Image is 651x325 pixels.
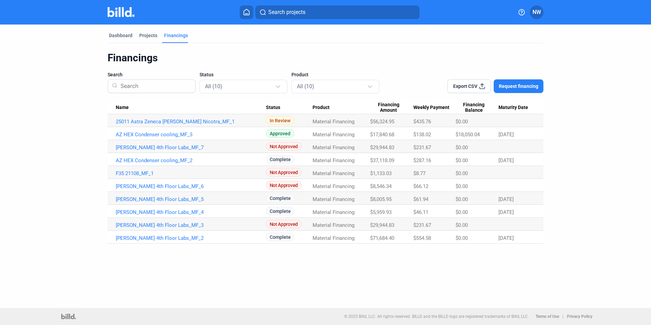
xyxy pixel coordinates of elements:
a: AZ HEX Condenser cooling_MF_2 [116,157,266,164]
mat-select-trigger: All (10) [205,83,222,90]
span: Product [313,105,330,111]
span: [DATE] [498,131,514,138]
span: Complete [266,207,295,215]
span: $554.58 [413,235,431,241]
span: Status [266,105,280,111]
a: [PERSON_NAME] 4th Floor Labs_MF_4 [116,209,266,215]
span: Not Approved [266,220,302,228]
span: Maturity Date [498,105,528,111]
input: Search [118,77,191,95]
span: $29,944.83 [370,144,394,151]
div: Projects [139,32,157,39]
span: Search [108,71,123,78]
span: $435.76 [413,119,431,125]
span: Product [291,71,308,78]
span: Status [200,71,213,78]
span: [DATE] [498,209,514,215]
span: Material Financing [313,170,354,176]
span: $29,944.83 [370,222,394,228]
span: Request financing [499,83,538,90]
span: $0.00 [456,183,468,189]
span: $0.00 [456,222,468,228]
span: Material Financing [313,235,354,241]
span: Financing Amount [370,102,407,113]
span: Material Financing [313,131,354,138]
a: AZ HEX Condenser cooling_MF_3 [116,131,266,138]
span: Material Financing [313,157,354,164]
span: $71,684.40 [370,235,394,241]
span: [DATE] [498,157,514,164]
span: $18,050.04 [456,131,480,138]
span: Name [116,105,129,111]
span: $0.00 [456,119,468,125]
span: Material Financing [313,196,354,202]
div: Dashboard [109,32,132,39]
span: $56,324.95 [370,119,394,125]
span: In Review [266,116,294,125]
span: $17,840.68 [370,131,394,138]
a: [PERSON_NAME] 4th Floor Labs_MF_3 [116,222,266,228]
mat-select-trigger: All (10) [297,83,314,90]
span: $138.02 [413,131,431,138]
span: Material Financing [313,183,354,189]
span: Weekly Payment [413,105,449,111]
span: Financing Balance [456,102,492,113]
span: $231.67 [413,222,431,228]
p: | [562,314,563,319]
span: $287.16 [413,157,431,164]
a: F35 21108_MF_1 [116,170,266,176]
span: [DATE] [498,235,514,241]
span: NW [533,8,541,16]
span: $0.00 [456,196,468,202]
span: $1,133.03 [370,170,392,176]
img: Billd Company Logo [108,7,134,17]
span: $46.11 [413,209,428,215]
a: [PERSON_NAME] 4th Floor Labs_MF_6 [116,183,266,189]
span: $0.00 [456,157,468,164]
span: Not Approved [266,168,302,176]
div: Financings [108,51,543,64]
div: Financings [164,32,188,39]
span: $66.12 [413,183,428,189]
a: [PERSON_NAME] 4th Floor Labs_MF_5 [116,196,266,202]
span: Complete [266,194,295,202]
p: © 2025 Billd, LLC. All rights reserved. BILLD and the BILLD logo are registered trademarks of Bil... [344,314,529,319]
span: Complete [266,155,295,164]
span: $0.00 [456,235,468,241]
span: Approved [266,129,294,138]
span: Complete [266,233,295,241]
a: 25011 Astra Zeneca [PERSON_NAME] Nicotra_MF_1 [116,119,266,125]
a: [PERSON_NAME] 4th Floor Labs_MF_7 [116,144,266,151]
a: [PERSON_NAME] 4th Floor Labs_MF_2 [116,235,266,241]
span: $61.94 [413,196,428,202]
span: $8.77 [413,170,426,176]
span: Search projects [268,8,305,16]
span: $0.00 [456,170,468,176]
span: Material Financing [313,209,354,215]
img: logo [61,314,76,319]
span: [DATE] [498,196,514,202]
span: $8,546.34 [370,183,392,189]
span: Not Approved [266,142,302,151]
span: Material Financing [313,119,354,125]
span: $8,005.95 [370,196,392,202]
span: Material Financing [313,222,354,228]
span: Export CSV [453,83,477,90]
span: Material Financing [313,144,354,151]
span: $0.00 [456,209,468,215]
b: Privacy Policy [567,314,592,319]
span: $5,959.93 [370,209,392,215]
span: $37,118.09 [370,157,394,164]
span: $231.67 [413,144,431,151]
span: $0.00 [456,144,468,151]
b: Terms of Use [536,314,559,319]
span: Not Approved [266,181,302,189]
